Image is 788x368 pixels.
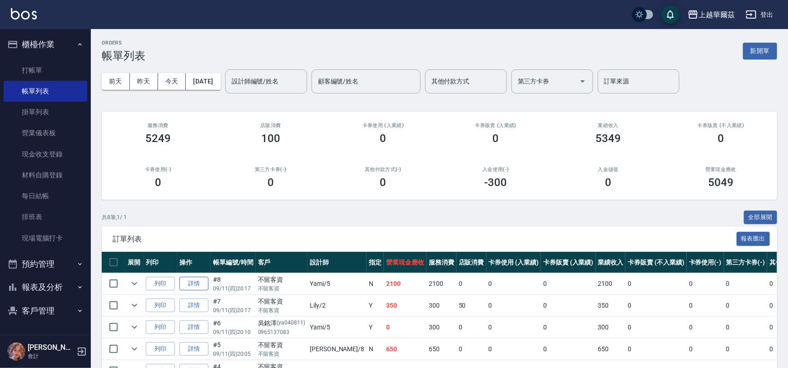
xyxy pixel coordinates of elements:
[213,328,253,336] p: 09/11 (四) 20:10
[675,167,766,172] h2: 營業現金應收
[28,352,74,360] p: 會計
[4,228,87,249] a: 現場電腦打卡
[367,252,384,273] th: 指定
[4,60,87,81] a: 打帳單
[563,123,654,128] h2: 業績收入
[28,343,74,352] h5: [PERSON_NAME]
[605,176,611,189] h3: 0
[146,320,175,334] button: 列印
[4,165,87,186] a: 材料自購登錄
[256,252,307,273] th: 客戶
[687,273,724,294] td: 0
[125,252,144,273] th: 展開
[211,273,256,294] td: #8
[737,234,770,243] a: 報表匯出
[128,320,141,334] button: expand row
[211,339,256,360] td: #5
[4,33,87,56] button: 櫃檯作業
[258,297,305,306] div: 不留客資
[367,339,384,360] td: N
[102,40,145,46] h2: ORDERS
[384,339,426,360] td: 650
[102,73,130,90] button: 前天
[596,339,626,360] td: 650
[687,339,724,360] td: 0
[596,252,626,273] th: 業績收入
[177,252,211,273] th: 操作
[113,235,737,244] span: 訂單列表
[625,339,686,360] td: 0
[384,273,426,294] td: 2100
[426,317,456,338] td: 300
[596,273,626,294] td: 2100
[541,295,596,316] td: 0
[426,252,456,273] th: 服務消費
[225,123,316,128] h2: 店販消費
[179,299,208,313] a: 詳情
[541,339,596,360] td: 0
[485,176,507,189] h3: -300
[113,167,203,172] h2: 卡券使用(-)
[211,295,256,316] td: #7
[718,132,724,145] h3: 0
[158,73,186,90] button: 今天
[4,206,87,227] a: 排班表
[307,273,367,294] td: Yami /5
[338,167,429,172] h2: 其他付款方式(-)
[179,320,208,334] a: 詳情
[258,340,305,350] div: 不留客資
[11,8,37,20] img: Logo
[4,81,87,102] a: 帳單列表
[146,277,175,291] button: 列印
[307,295,367,316] td: Lily /2
[213,350,253,358] p: 09/11 (四) 20:05
[541,317,596,338] td: 0
[724,317,768,338] td: 0
[225,167,316,172] h2: 第三方卡券(-)
[146,342,175,356] button: 列印
[625,317,686,338] td: 0
[384,252,426,273] th: 營業現金應收
[426,273,456,294] td: 2100
[456,339,486,360] td: 0
[743,46,777,55] a: 新開單
[367,295,384,316] td: Y
[486,252,541,273] th: 卡券使用 (入業績)
[213,306,253,314] p: 09/11 (四) 20:17
[113,123,203,128] h3: 服務消費
[277,319,306,328] p: (ya040811)
[675,123,766,128] h2: 卡券販賣 (不入業績)
[625,273,686,294] td: 0
[450,167,541,172] h2: 入金使用(-)
[684,5,738,24] button: 上越華爾茲
[450,123,541,128] h2: 卡券販賣 (入業績)
[380,132,387,145] h3: 0
[258,285,305,293] p: 不留客資
[128,277,141,290] button: expand row
[563,167,654,172] h2: 入金儲值
[724,339,768,360] td: 0
[307,317,367,338] td: Yami /5
[128,299,141,312] button: expand row
[699,9,735,20] div: 上越華爾茲
[426,295,456,316] td: 300
[307,252,367,273] th: 設計師
[155,176,161,189] h3: 0
[338,123,429,128] h2: 卡券使用 (入業績)
[744,211,778,225] button: 全部展開
[541,252,596,273] th: 卡券販賣 (入業績)
[384,317,426,338] td: 0
[130,73,158,90] button: 昨天
[486,317,541,338] td: 0
[179,277,208,291] a: 詳情
[4,102,87,123] a: 掛單列表
[456,273,486,294] td: 0
[102,213,127,221] p: 共 8 筆, 1 / 1
[145,132,171,145] h3: 5249
[211,317,256,338] td: #6
[486,339,541,360] td: 0
[367,273,384,294] td: N
[258,306,305,314] p: 不留客資
[743,43,777,59] button: 新開單
[596,317,626,338] td: 300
